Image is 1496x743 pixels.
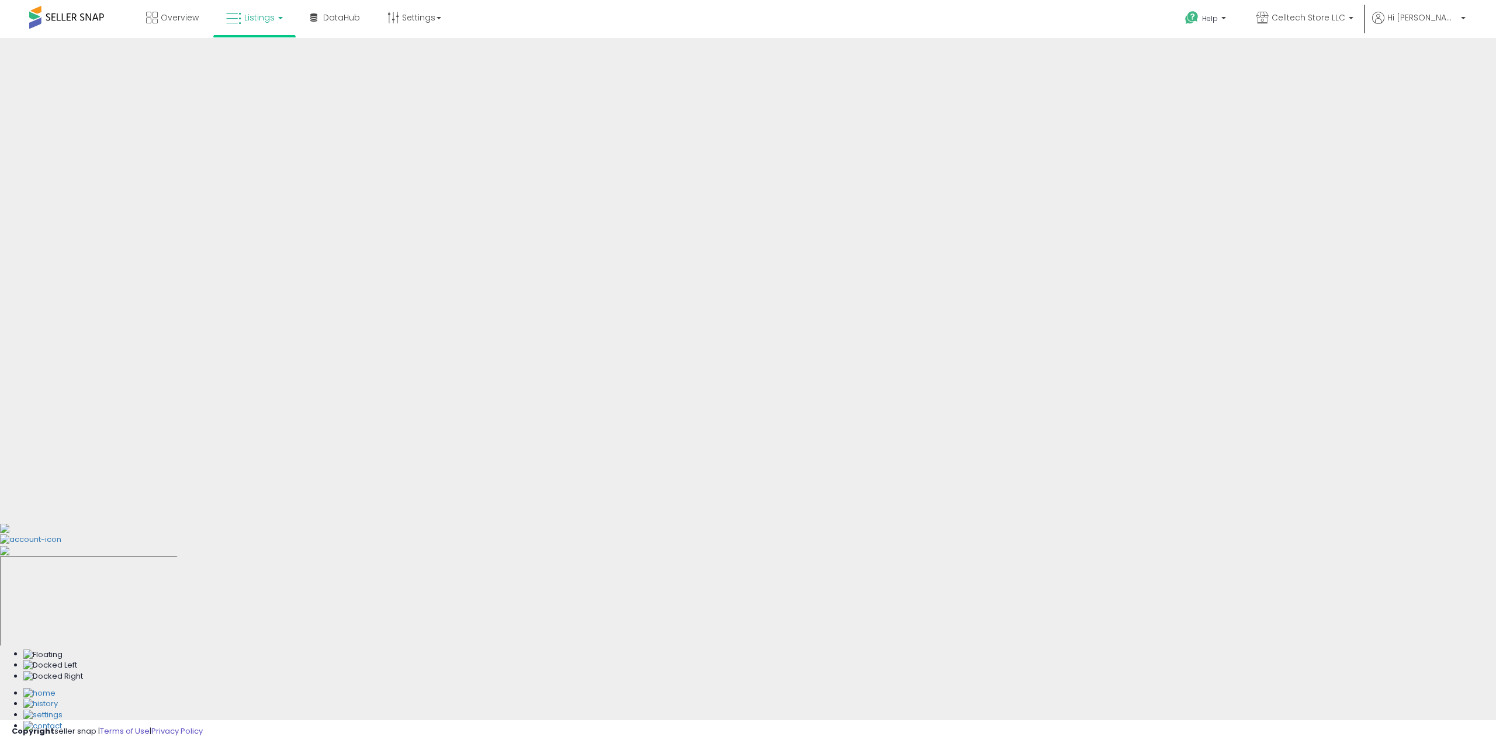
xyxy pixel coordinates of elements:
span: DataHub [323,12,360,23]
i: Get Help [1185,11,1199,25]
img: History [23,699,58,710]
span: Celltech Store LLC [1272,12,1345,23]
img: Docked Right [23,671,83,682]
img: Floating [23,649,63,661]
img: Docked Left [23,660,77,671]
img: Settings [23,710,63,721]
span: Overview [161,12,199,23]
span: Listings [244,12,275,23]
a: Help [1176,2,1238,38]
img: Contact [23,721,62,732]
span: Hi [PERSON_NAME] [1387,12,1457,23]
a: Hi [PERSON_NAME] [1372,12,1466,38]
span: Help [1202,13,1218,23]
img: Home [23,688,56,699]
